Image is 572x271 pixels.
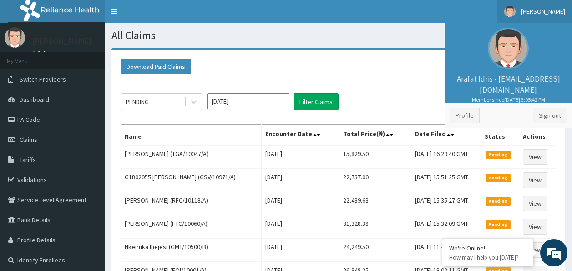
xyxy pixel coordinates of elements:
small: Member since [DATE] 3:05:42 PM [450,96,567,104]
a: Online [32,50,54,56]
td: Nkeiruka Ihejesi (GMT/10500/B) [121,239,262,262]
td: [DATE] [261,145,339,169]
span: Pending [486,174,511,182]
th: Total Price(₦) [339,125,411,146]
th: Date Filed [411,125,481,146]
span: Claims [20,135,37,144]
td: [DATE] 11:41:02 GMT [411,239,481,262]
img: User Image [488,28,529,69]
td: [DATE] 15:32:09 GMT [411,215,481,239]
td: [DATE] 16:29:40 GMT [411,145,481,169]
td: [PERSON_NAME] (FTC/10060/A) [121,215,262,239]
td: [DATE] [261,239,339,262]
button: Filter Claims [294,93,339,110]
td: [DATE] 15:35:27 GMT [411,192,481,215]
span: Pending [486,151,511,159]
th: Name [121,125,262,146]
td: [DATE] [261,215,339,239]
th: Status [481,125,519,146]
a: View [523,196,547,211]
td: 31,328.38 [339,215,411,239]
td: [PERSON_NAME] (RFC/10118/A) [121,192,262,215]
td: [DATE] [261,192,339,215]
h1: All Claims [111,30,565,42]
a: View [523,219,547,235]
td: [PERSON_NAME] (TGA/10047/A) [121,145,262,169]
div: PENDING [126,97,149,106]
td: 24,249.50 [339,239,411,262]
span: Pending [486,220,511,229]
a: View [523,242,547,258]
p: How may I help you today? [449,254,526,261]
a: View [523,149,547,165]
p: [PERSON_NAME] [32,37,91,45]
span: Dashboard [20,95,49,104]
a: Profile [450,108,480,123]
td: G1802055 [PERSON_NAME] (GSV/10971/A) [121,169,262,192]
a: View [523,172,547,188]
span: Pending [486,197,511,205]
div: We're Online! [449,244,526,252]
a: Sign out [533,108,567,123]
p: Arafat Idris - [EMAIL_ADDRESS][DOMAIN_NAME] [450,73,567,104]
img: User Image [504,6,516,17]
td: 15,829.50 [339,145,411,169]
td: 22,439.63 [339,192,411,215]
input: Select Month and Year [207,93,289,109]
th: Encounter Date [261,125,339,146]
td: 22,737.00 [339,169,411,192]
span: Switch Providers [20,75,66,83]
button: Download Paid Claims [121,59,191,74]
th: Actions [519,125,556,146]
img: User Image [5,27,25,48]
td: [DATE] [261,169,339,192]
td: [DATE] 15:51:25 GMT [411,169,481,192]
span: [PERSON_NAME] [521,7,565,16]
span: Tariffs [20,156,36,164]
